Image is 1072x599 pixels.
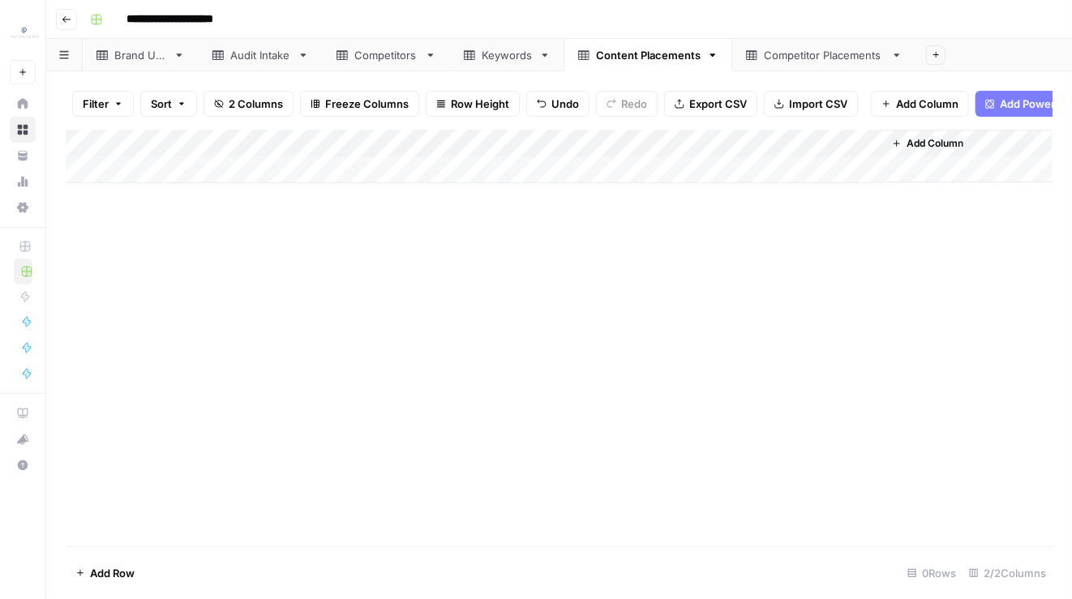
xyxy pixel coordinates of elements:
[871,91,969,117] button: Add Column
[151,96,172,112] span: Sort
[229,96,283,112] span: 2 Columns
[689,96,747,112] span: Export CSV
[10,169,36,195] a: Usage
[451,96,509,112] span: Row Height
[551,96,579,112] span: Undo
[564,39,732,71] a: Content Placements
[426,91,520,117] button: Row Height
[901,560,963,586] div: 0 Rows
[482,47,533,63] div: Keywords
[10,13,36,53] button: Workspace: PartnerCentric Sales Tools
[732,39,916,71] a: Competitor Placements
[10,91,36,117] a: Home
[90,565,135,581] span: Add Row
[11,427,35,451] div: What's new?
[72,91,134,117] button: Filter
[10,400,36,426] a: AirOps Academy
[114,47,167,63] div: Brand URL
[199,39,323,71] a: Audit Intake
[10,426,36,452] button: What's new?
[204,91,294,117] button: 2 Columns
[664,91,757,117] button: Export CSV
[789,96,847,112] span: Import CSV
[354,47,418,63] div: Competitors
[621,96,647,112] span: Redo
[907,136,963,151] span: Add Column
[140,91,197,117] button: Sort
[896,96,958,112] span: Add Column
[10,143,36,169] a: Your Data
[963,560,1053,586] div: 2/2 Columns
[596,91,658,117] button: Redo
[764,47,885,63] div: Competitor Placements
[83,39,199,71] a: Brand URL
[450,39,564,71] a: Keywords
[66,560,144,586] button: Add Row
[10,19,39,48] img: PartnerCentric Sales Tools Logo
[10,117,36,143] a: Browse
[323,39,450,71] a: Competitors
[83,96,109,112] span: Filter
[596,47,701,63] div: Content Placements
[885,133,970,154] button: Add Column
[300,91,419,117] button: Freeze Columns
[526,91,590,117] button: Undo
[230,47,291,63] div: Audit Intake
[764,91,858,117] button: Import CSV
[10,452,36,478] button: Help + Support
[325,96,409,112] span: Freeze Columns
[10,195,36,220] a: Settings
